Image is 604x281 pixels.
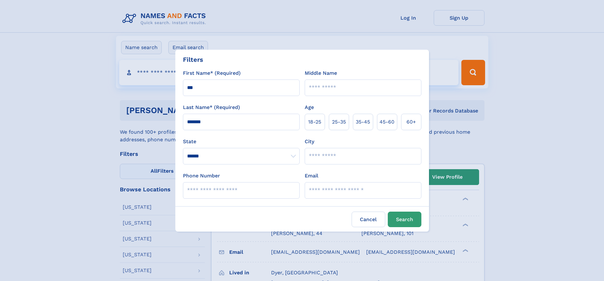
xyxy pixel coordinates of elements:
label: Cancel [352,212,385,227]
label: Email [305,172,318,180]
label: Last Name* (Required) [183,104,240,111]
span: 60+ [406,118,416,126]
label: City [305,138,314,145]
label: State [183,138,300,145]
span: 45‑60 [380,118,394,126]
span: 25‑35 [332,118,346,126]
label: Middle Name [305,69,337,77]
div: Filters [183,55,203,64]
label: Age [305,104,314,111]
span: 18‑25 [308,118,321,126]
label: First Name* (Required) [183,69,241,77]
label: Phone Number [183,172,220,180]
button: Search [388,212,421,227]
span: 35‑45 [356,118,370,126]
